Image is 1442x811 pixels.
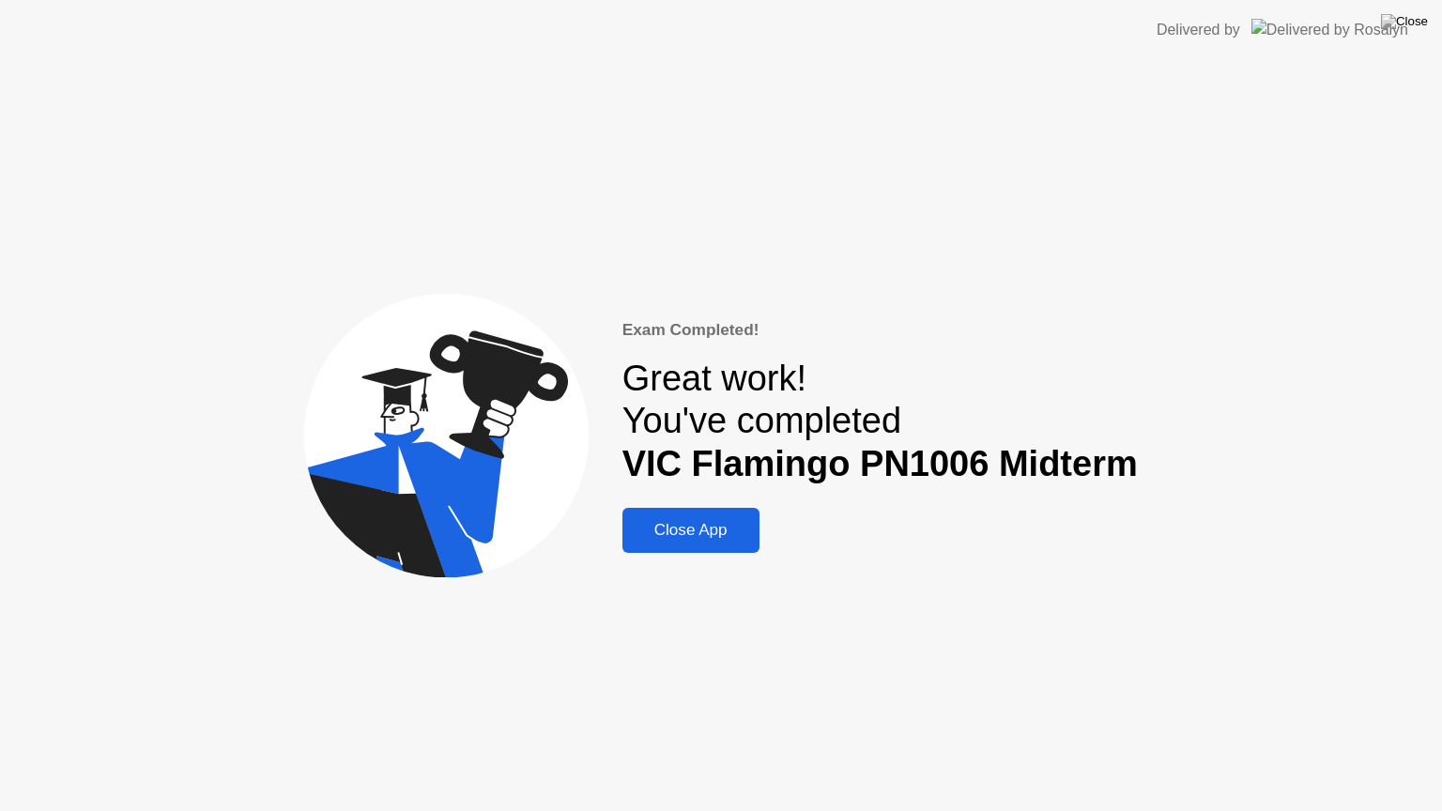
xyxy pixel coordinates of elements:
b: VIC Flamingo PN1006 Midterm [622,444,1138,483]
div: Delivered by [1157,19,1240,41]
img: Close [1381,14,1428,29]
div: Great work! You've completed [622,358,1138,486]
div: Exam Completed! [622,318,1138,343]
button: Close App [622,508,759,553]
img: Delivered by Rosalyn [1251,19,1408,40]
div: Close App [628,521,754,540]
